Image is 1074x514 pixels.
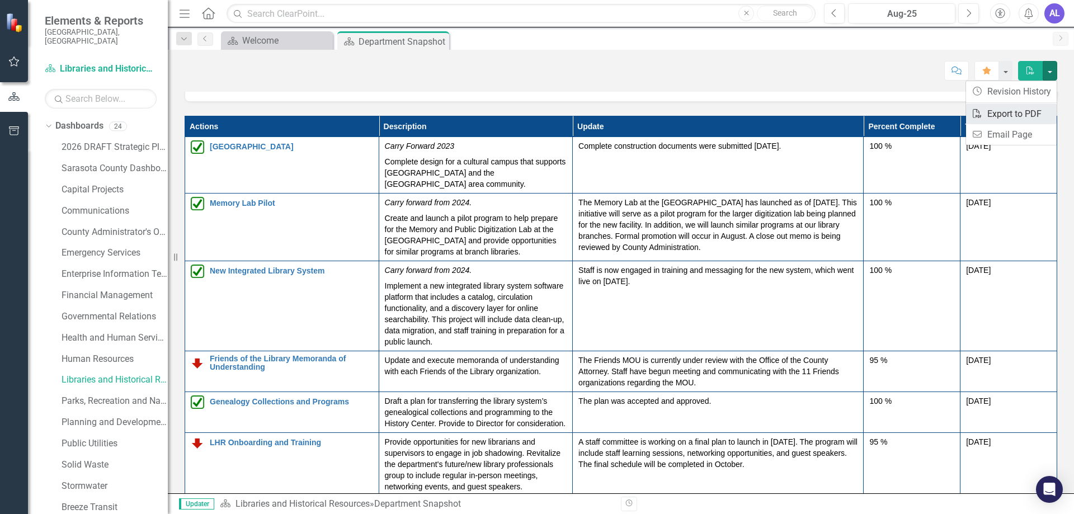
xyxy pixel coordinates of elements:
[757,6,813,21] button: Search
[62,289,168,302] a: Financial Management
[191,140,204,154] img: Completed
[62,226,168,239] a: County Administrator's Office
[45,27,157,46] small: [GEOGRAPHIC_DATA], [GEOGRAPHIC_DATA]
[62,162,168,175] a: Sarasota County Dashboard
[573,392,864,433] td: Double-Click to Edit
[869,436,954,447] div: 95 %
[385,355,567,377] p: Update and execute memoranda of understanding with each Friends of the Library organization.
[62,268,168,281] a: Enterprise Information Technology
[578,355,858,388] p: The Friends MOU is currently under review with the Office of the County Attorney. Staff have begu...
[45,63,157,76] a: Libraries and Historical Resources
[573,194,864,261] td: Double-Click to Edit
[966,437,991,446] span: [DATE]
[864,392,960,433] td: Double-Click to Edit
[852,7,951,21] div: Aug-25
[210,398,373,406] a: Genealogy Collections and Programs
[191,395,204,409] img: Completed
[210,143,373,151] a: [GEOGRAPHIC_DATA]
[62,247,168,260] a: Emergency Services
[869,355,954,366] div: 95 %
[966,142,991,150] span: [DATE]
[869,265,954,276] div: 100 %
[385,395,567,429] p: Draft a plan for transferring the library system’s genealogical collections and programming to th...
[62,183,168,196] a: Capital Projects
[966,124,1057,145] a: Email Page
[55,120,103,133] a: Dashboards
[578,197,858,253] p: The Memory Lab at the [GEOGRAPHIC_DATA] has launched as of [DATE]. This initiative will serve as ...
[210,438,373,447] a: LHR Onboarding and Training
[45,14,157,27] span: Elements & Reports
[573,433,864,496] td: Double-Click to Edit
[869,395,954,407] div: 100 %
[573,137,864,194] td: Double-Click to Edit
[966,81,1057,102] a: Revision History
[864,261,960,351] td: Double-Click to Edit
[210,355,373,372] a: Friends of the Library Memoranda of Understanding
[385,210,567,257] p: Create and launch a pilot program to help prepare for the Memory and Public Digitization Lab at t...
[242,34,330,48] div: Welcome
[864,137,960,194] td: Double-Click to Edit
[45,89,157,109] input: Search Below...
[385,142,455,150] em: Carry Forward 2023
[573,261,864,351] td: Double-Click to Edit
[179,498,214,510] span: Updater
[359,35,446,49] div: Department Snapshot
[62,374,168,386] a: Libraries and Historical Resources
[224,34,330,48] a: Welcome
[385,198,472,207] em: Carry forward from 2024.
[62,459,168,471] a: Solid Waste
[1044,3,1064,23] button: AL
[220,498,613,511] div: »
[869,140,954,152] div: 100 %
[848,3,955,23] button: Aug-25
[185,392,379,433] td: Double-Click to Edit Right Click for Context Menu
[966,198,991,207] span: [DATE]
[385,154,567,190] p: Complete design for a cultural campus that supports [GEOGRAPHIC_DATA] and the [GEOGRAPHIC_DATA] a...
[191,197,204,210] img: Completed
[210,267,373,275] a: New Integrated Library System
[185,433,379,496] td: Double-Click to Edit Right Click for Context Menu
[578,140,858,152] p: Complete construction documents were submitted [DATE].
[966,266,991,275] span: [DATE]
[62,205,168,218] a: Communications
[864,194,960,261] td: Double-Click to Edit
[210,199,373,208] a: Memory Lab Pilot
[191,265,204,278] img: Completed
[578,395,858,407] p: The plan was accepted and approved.
[966,103,1057,124] a: Export to PDF
[235,498,370,509] a: Libraries and Historical Resources
[62,395,168,408] a: Parks, Recreation and Natural Resources
[374,498,461,509] div: Department Snapshot
[578,265,858,287] p: Staff is now engaged in training and messaging for the new system, which went live on [DATE].
[966,356,991,365] span: [DATE]
[109,121,127,131] div: 24
[227,4,816,23] input: Search ClearPoint...
[185,351,379,392] td: Double-Click to Edit Right Click for Context Menu
[62,501,168,514] a: Breeze Transit
[62,332,168,345] a: Health and Human Services
[385,436,567,492] p: Provide opportunities for new librarians and supervisors to engage in job shadowing. Revitalize t...
[966,397,991,405] span: [DATE]
[62,353,168,366] a: Human Resources
[185,194,379,261] td: Double-Click to Edit Right Click for Context Menu
[6,13,25,32] img: ClearPoint Strategy
[185,261,379,351] td: Double-Click to Edit Right Click for Context Menu
[62,141,168,154] a: 2026 DRAFT Strategic Plan
[869,197,954,208] div: 100 %
[1036,476,1063,503] div: Open Intercom Messenger
[62,310,168,323] a: Governmental Relations
[385,266,472,275] em: Carry forward from 2024.
[191,356,204,370] img: Below Plan
[185,137,379,194] td: Double-Click to Edit Right Click for Context Menu
[385,278,567,347] p: Implement a new integrated library system software platform that includes a catalog, circulation ...
[62,437,168,450] a: Public Utilities
[62,480,168,493] a: Stormwater
[573,351,864,392] td: Double-Click to Edit
[864,351,960,392] td: Double-Click to Edit
[62,416,168,429] a: Planning and Development Services
[864,433,960,496] td: Double-Click to Edit
[578,436,858,470] p: A staff committee is working on a final plan to launch in [DATE]. The program will include staff ...
[773,8,797,17] span: Search
[191,436,204,450] img: Below Plan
